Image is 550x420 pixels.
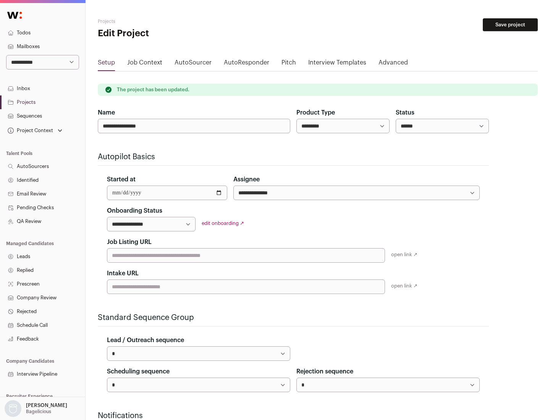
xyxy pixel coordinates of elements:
label: Lead / Outreach sequence [107,336,184,345]
label: Intake URL [107,269,139,278]
img: nopic.png [5,400,21,417]
a: edit onboarding ↗ [202,221,244,226]
a: Pitch [281,58,296,70]
button: Open dropdown [3,400,69,417]
label: Started at [107,175,136,184]
a: Setup [98,58,115,70]
a: AutoSourcer [175,58,212,70]
a: AutoResponder [224,58,269,70]
h2: Autopilot Basics [98,152,489,162]
label: Product Type [296,108,335,117]
div: Project Context [6,128,53,134]
button: Save project [483,18,538,31]
label: Rejection sequence [296,367,353,376]
a: Advanced [379,58,408,70]
p: The project has been updated. [117,87,189,93]
h1: Edit Project [98,27,244,40]
button: Open dropdown [6,125,64,136]
p: Bagelicious [26,409,51,415]
label: Name [98,108,115,117]
img: Wellfound [3,8,26,23]
label: Job Listing URL [107,237,152,247]
a: Job Context [127,58,162,70]
label: Assignee [233,175,260,184]
p: [PERSON_NAME] [26,402,67,409]
label: Onboarding Status [107,206,162,215]
h2: Standard Sequence Group [98,312,489,323]
a: Interview Templates [308,58,366,70]
label: Scheduling sequence [107,367,170,376]
label: Status [396,108,414,117]
h2: Projects [98,18,244,24]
